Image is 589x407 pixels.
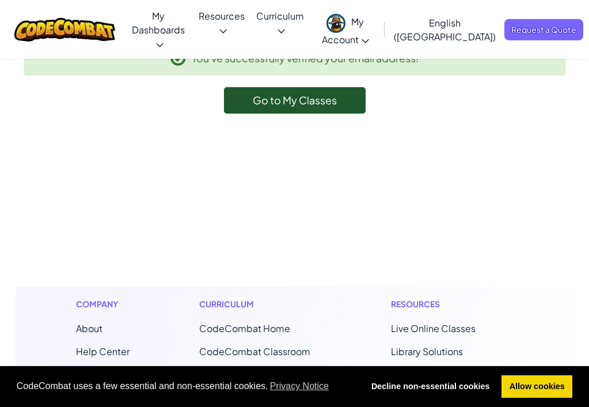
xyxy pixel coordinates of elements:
[199,345,310,357] a: CodeCombat Classroom
[199,322,290,334] span: CodeCombat Home
[14,18,115,42] img: CodeCombat logo
[256,10,304,22] span: Curriculum
[394,17,496,43] span: English ([GEOGRAPHIC_DATA])
[363,375,497,398] a: deny cookies
[388,7,501,52] a: English ([GEOGRAPHIC_DATA])
[76,345,130,357] a: Help Center
[268,378,331,395] a: learn more about cookies
[391,345,463,357] a: Library Solutions
[391,322,476,334] a: Live Online Classes
[391,298,514,310] h1: Resources
[253,93,337,107] span: Go to My Classes
[199,298,322,310] h1: Curriculum
[199,10,245,22] span: Resources
[310,5,381,55] a: My Account
[322,16,369,45] span: My Account
[76,322,102,334] a: About
[326,14,345,33] img: avatar
[17,378,355,395] span: CodeCombat uses a few essential and non-essential cookies.
[132,10,185,36] span: My Dashboards
[224,87,366,114] a: Go to My Classes
[501,375,572,398] a: allow cookies
[504,19,583,40] a: Request a Quote
[76,298,130,310] h1: Company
